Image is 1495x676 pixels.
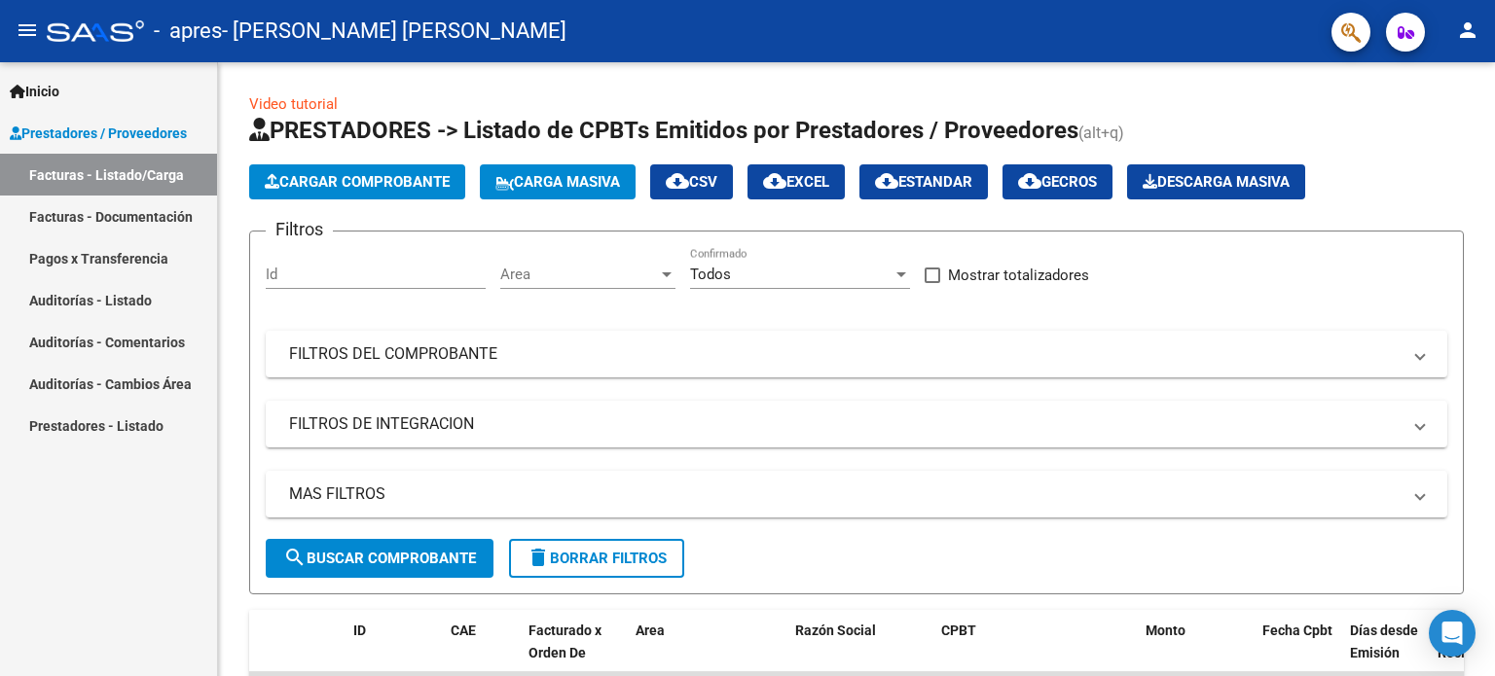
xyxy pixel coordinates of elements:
[289,343,1401,365] mat-panel-title: FILTROS DEL COMPROBANTE
[222,10,566,53] span: - [PERSON_NAME] [PERSON_NAME]
[941,623,976,638] span: CPBT
[265,173,450,191] span: Cargar Comprobante
[666,169,689,193] mat-icon: cloud_download
[16,18,39,42] mat-icon: menu
[451,623,476,638] span: CAE
[1262,623,1332,638] span: Fecha Cpbt
[249,164,465,199] button: Cargar Comprobante
[154,10,222,53] span: - apres
[650,164,733,199] button: CSV
[10,81,59,102] span: Inicio
[636,623,665,638] span: Area
[266,216,333,243] h3: Filtros
[266,539,493,578] button: Buscar Comprobante
[1429,610,1476,657] div: Open Intercom Messenger
[666,173,717,191] span: CSV
[249,95,338,113] a: Video tutorial
[289,413,1401,435] mat-panel-title: FILTROS DE INTEGRACION
[509,539,684,578] button: Borrar Filtros
[859,164,988,199] button: Estandar
[1078,124,1124,142] span: (alt+q)
[527,546,550,569] mat-icon: delete
[875,173,972,191] span: Estandar
[480,164,636,199] button: Carga Masiva
[266,331,1447,377] mat-expansion-panel-header: FILTROS DEL COMPROBANTE
[1456,18,1479,42] mat-icon: person
[763,169,786,193] mat-icon: cloud_download
[1127,164,1305,199] button: Descarga Masiva
[690,266,731,283] span: Todos
[1127,164,1305,199] app-download-masive: Descarga masiva de comprobantes (adjuntos)
[948,264,1089,287] span: Mostrar totalizadores
[529,623,602,660] span: Facturado x Orden De
[283,546,307,569] mat-icon: search
[289,483,1401,505] mat-panel-title: MAS FILTROS
[1438,623,1492,660] span: Fecha Recibido
[266,471,1447,517] mat-expansion-panel-header: MAS FILTROS
[763,173,829,191] span: EXCEL
[500,266,658,283] span: Area
[1146,623,1185,638] span: Monto
[1018,169,1041,193] mat-icon: cloud_download
[1018,173,1097,191] span: Gecros
[875,169,898,193] mat-icon: cloud_download
[1350,623,1418,660] span: Días desde Emisión
[795,623,876,638] span: Razón Social
[10,123,187,144] span: Prestadores / Proveedores
[495,173,620,191] span: Carga Masiva
[353,623,366,638] span: ID
[747,164,845,199] button: EXCEL
[1143,173,1290,191] span: Descarga Masiva
[283,550,476,567] span: Buscar Comprobante
[266,401,1447,447] mat-expansion-panel-header: FILTROS DE INTEGRACION
[249,117,1078,144] span: PRESTADORES -> Listado de CPBTs Emitidos por Prestadores / Proveedores
[527,550,667,567] span: Borrar Filtros
[1003,164,1112,199] button: Gecros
